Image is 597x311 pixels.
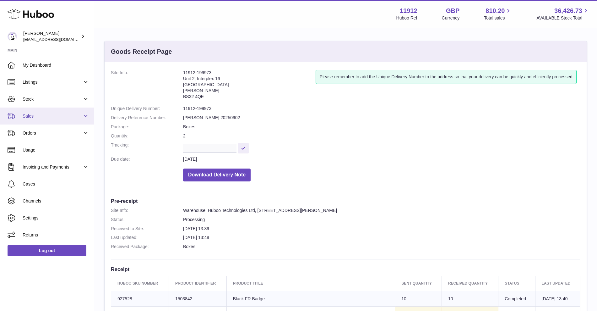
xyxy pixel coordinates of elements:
dt: Received to Site: [111,226,183,232]
h3: Pre-receipt [111,197,580,204]
dd: Warehouse, Huboo Technologies Ltd, [STREET_ADDRESS][PERSON_NAME] [183,208,580,214]
div: Huboo Ref [396,15,417,21]
a: 810.20 Total sales [484,7,512,21]
div: Please remember to add the Unique Delivery Number to the address so that your delivery can be qui... [316,70,577,84]
th: Sent Quantity [395,276,442,291]
dd: 2 [183,133,580,139]
div: [PERSON_NAME] [23,31,80,42]
dt: Site Info: [111,208,183,214]
th: Received Quantity [442,276,498,291]
img: info@carbonmyride.com [8,32,17,41]
th: Product Identifier [169,276,226,291]
th: Product title [226,276,395,291]
span: Usage [23,147,89,153]
td: 1503842 [169,291,226,307]
span: AVAILABLE Stock Total [536,15,589,21]
dt: Received Package: [111,244,183,250]
dt: Delivery Reference Number: [111,115,183,121]
dt: Status: [111,217,183,223]
dd: 11912-199973 [183,106,580,112]
span: 810.20 [486,7,505,15]
span: Cases [23,181,89,187]
td: [DATE] 13:40 [535,291,580,307]
td: 10 [395,291,442,307]
span: Orders [23,130,83,136]
strong: GBP [446,7,459,15]
dd: [DATE] 13:48 [183,235,580,241]
address: 11912-199973 Unit 2, Interplex 16 [GEOGRAPHIC_DATA] [PERSON_NAME] BS32 4QE [183,70,316,103]
dt: Quantity: [111,133,183,139]
span: Total sales [484,15,512,21]
span: 36,426.73 [554,7,582,15]
td: Completed [498,291,535,307]
td: Black FR Badge [226,291,395,307]
th: Huboo SKU Number [111,276,169,291]
span: Sales [23,113,83,119]
span: [EMAIL_ADDRESS][DOMAIN_NAME] [23,37,92,42]
dt: Site Info: [111,70,183,103]
a: 36,426.73 AVAILABLE Stock Total [536,7,589,21]
span: Returns [23,232,89,238]
button: Download Delivery Note [183,169,251,181]
span: Stock [23,96,83,102]
span: Listings [23,79,83,85]
td: 927528 [111,291,169,307]
span: Settings [23,215,89,221]
dd: [DATE] 13:39 [183,226,580,232]
th: Last updated [535,276,580,291]
dt: Unique Delivery Number: [111,106,183,112]
dd: Boxes [183,244,580,250]
dt: Package: [111,124,183,130]
td: 10 [442,291,498,307]
h3: Receipt [111,266,580,273]
h3: Goods Receipt Page [111,47,172,56]
dd: [PERSON_NAME] 20250902 [183,115,580,121]
dt: Tracking: [111,142,183,153]
span: Channels [23,198,89,204]
span: Invoicing and Payments [23,164,83,170]
dd: Boxes [183,124,580,130]
th: Status [498,276,535,291]
dd: [DATE] [183,156,580,162]
dt: Due date: [111,156,183,162]
div: Currency [442,15,460,21]
strong: 11912 [400,7,417,15]
span: My Dashboard [23,62,89,68]
dt: Last updated: [111,235,183,241]
a: Log out [8,245,86,256]
dd: Processing [183,217,580,223]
